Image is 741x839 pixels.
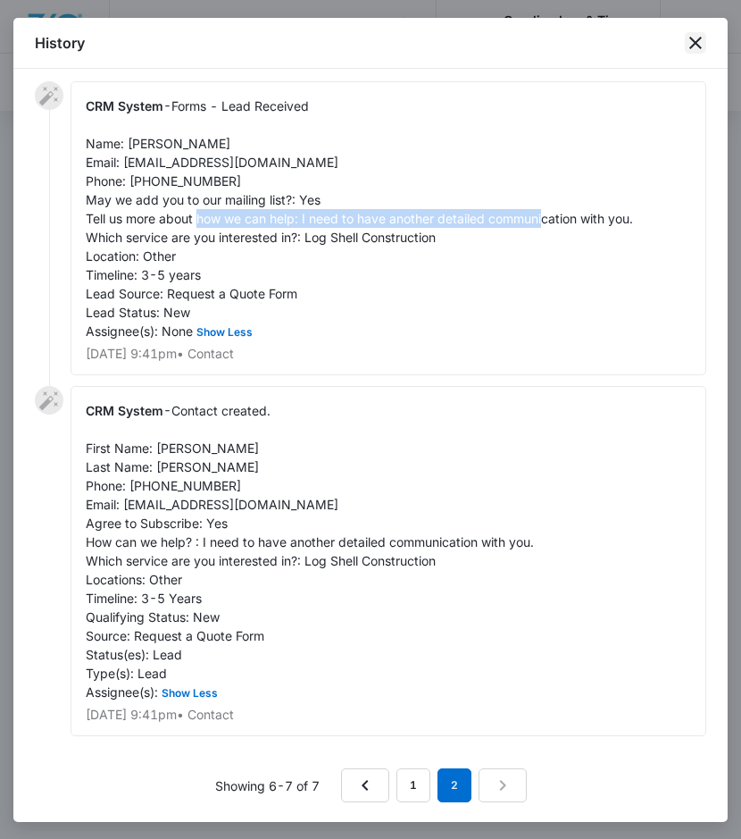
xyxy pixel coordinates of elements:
[158,688,221,699] button: Show Less
[437,768,471,802] em: 2
[86,709,691,721] p: [DATE] 9:41pm • Contact
[71,81,706,375] div: -
[193,327,256,338] button: Show Less
[396,768,430,802] a: Page 1
[685,32,706,54] button: close
[35,32,85,54] h1: History
[215,776,320,795] p: Showing 6-7 of 7
[86,98,163,113] span: CRM System
[86,98,633,339] span: Forms - Lead Received Name: [PERSON_NAME] Email: [EMAIL_ADDRESS][DOMAIN_NAME] Phone: [PHONE_NUMBE...
[86,403,163,418] span: CRM System
[71,386,706,736] div: -
[86,348,691,360] p: [DATE] 9:41pm • Contact
[341,768,527,802] nav: Pagination
[341,768,389,802] a: Previous Page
